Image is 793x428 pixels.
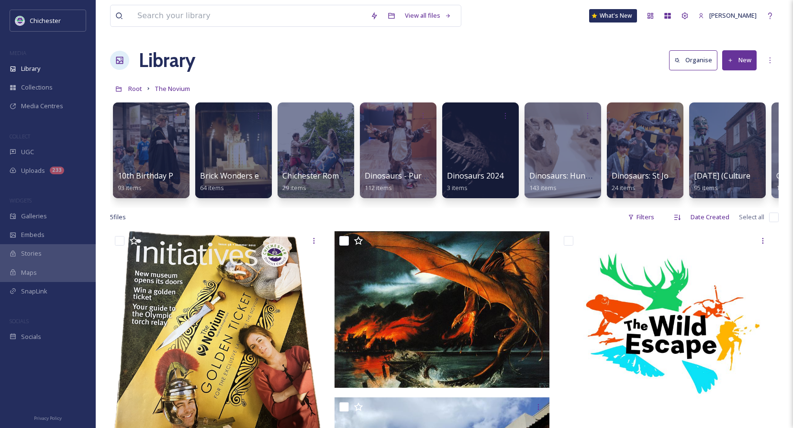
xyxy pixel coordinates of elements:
[447,170,503,181] span: Dinosaurs 2024
[694,170,776,181] span: [DATE] (Culture Spark)
[128,84,142,93] span: Root
[155,83,190,94] a: The Novium
[21,230,45,239] span: Embeds
[21,101,63,111] span: Media Centres
[282,170,370,181] span: Chichester Roman Week
[200,183,224,192] span: 64 items
[693,6,761,25] a: [PERSON_NAME]
[529,171,637,192] a: Dinosaurs: Hungry Hatchlings143 items
[128,83,142,94] a: Root
[10,49,26,56] span: MEDIA
[365,170,491,181] span: Dinosaurs - Purbrook Day Nursery
[722,50,757,70] button: New
[10,317,29,325] span: SOCIALS
[282,171,370,192] a: Chichester Roman Week29 items
[118,171,188,192] a: 10th Birthday Party93 items
[118,170,188,181] span: 10th Birthday Party
[155,84,190,93] span: The Novium
[365,183,392,192] span: 112 items
[686,208,734,226] div: Date Created
[400,6,456,25] a: View all files
[694,171,776,192] a: [DATE] (Culture Spark)95 items
[21,64,40,73] span: Library
[739,213,764,222] span: Select all
[50,167,64,174] div: 233
[709,11,757,20] span: [PERSON_NAME]
[282,183,306,192] span: 29 items
[21,166,45,175] span: Uploads
[15,16,25,25] img: Logo_of_Chichester_District_Council.png
[21,212,47,221] span: Galleries
[559,231,774,421] img: Page 14 - Earth Day TWE_Hero_Logo_Colour_RGB (3).jpg
[10,133,30,140] span: COLLECT
[447,171,503,192] a: Dinosaurs 20243 items
[335,231,549,387] img: Page 14 - Smaug Destroys Laketown_John Howe_ Canada_1988.jpg
[21,147,34,157] span: UGC
[21,268,37,277] span: Maps
[118,183,142,192] span: 93 items
[21,249,42,258] span: Stories
[589,9,637,23] a: What's New
[30,16,61,25] span: Chichester
[447,183,468,192] span: 3 items
[612,170,692,181] span: Dinosaurs: St Joseph's
[669,50,722,70] a: Organise
[529,170,637,181] span: Dinosaurs: Hungry Hatchlings
[365,171,491,192] a: Dinosaurs - Purbrook Day Nursery112 items
[623,208,659,226] div: Filters
[612,183,636,192] span: 24 items
[21,332,41,341] span: Socials
[200,171,323,192] a: Brick Wonders exhibition - [DATE]64 items
[110,213,126,222] span: 5 file s
[529,183,557,192] span: 143 items
[34,412,62,423] a: Privacy Policy
[139,46,195,75] a: Library
[200,170,323,181] span: Brick Wonders exhibition - [DATE]
[133,5,366,26] input: Search your library
[694,183,718,192] span: 95 items
[21,287,47,296] span: SnapLink
[34,415,62,421] span: Privacy Policy
[669,50,717,70] button: Organise
[10,197,32,204] span: WIDGETS
[612,171,692,192] a: Dinosaurs: St Joseph's24 items
[21,83,53,92] span: Collections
